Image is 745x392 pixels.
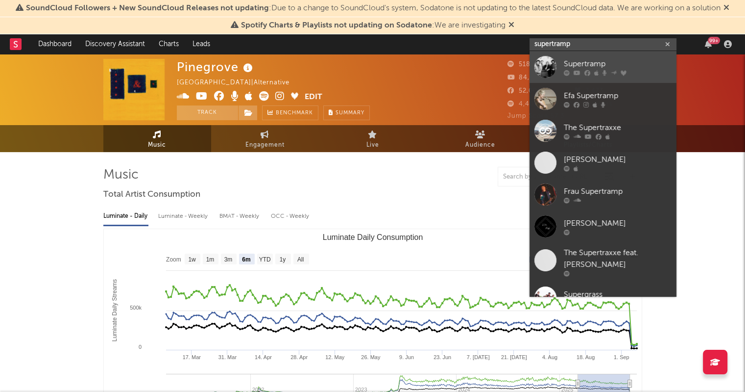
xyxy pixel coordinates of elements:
[271,208,310,225] div: OCC - Weekly
[564,288,672,300] div: Supergrass
[529,282,676,314] a: Supergrass
[279,256,286,263] text: 1y
[103,189,200,201] span: Total Artist Consumption
[508,22,514,29] span: Dismiss
[111,279,118,341] text: Luminate Daily Streams
[219,208,261,225] div: BMAT - Weekly
[319,125,427,152] a: Live
[427,125,534,152] a: Audience
[466,354,489,360] text: 7. [DATE]
[708,37,720,44] div: 99 +
[542,354,557,360] text: 4. Aug
[138,344,141,350] text: 0
[507,61,545,68] span: 518,953
[564,90,672,102] div: Efa Supertramp
[241,22,505,29] span: : We are investigating
[322,233,423,241] text: Luminate Daily Consumption
[336,110,364,116] span: Summary
[564,154,672,165] div: [PERSON_NAME]
[103,208,148,225] div: Luminate - Daily
[158,208,210,225] div: Luminate - Weekly
[325,354,345,360] text: 12. May
[26,4,721,12] span: : Due to a change to SoundCloud's system, Sodatone is not updating to the latest SoundCloud data....
[177,59,255,75] div: Pinegrove
[188,256,196,263] text: 1w
[507,101,613,107] span: 4,407,489 Monthly Listeners
[148,139,166,151] span: Music
[78,34,152,54] a: Discovery Assistant
[245,139,285,151] span: Engagement
[498,173,601,181] input: Search by song name or URL
[529,51,676,83] a: Supertramp
[529,83,676,115] a: Efa Supertramp
[242,256,250,263] text: 6m
[290,354,308,360] text: 28. Apr
[723,4,729,12] span: Dismiss
[130,305,142,311] text: 500k
[241,22,432,29] span: Spotify Charts & Playlists not updating on Sodatone
[529,242,676,282] a: The Supertraxxe feat. [PERSON_NAME]
[182,354,201,360] text: 17. Mar
[507,88,542,94] span: 52,000
[529,256,548,262] text: [DATE]
[529,115,676,147] a: The Supertraxxe
[177,105,238,120] button: Track
[305,91,322,104] button: Edit
[26,4,269,12] span: SoundCloud Followers + New SoundCloud Releases not updating
[529,179,676,210] a: Frau Supertramp
[501,354,527,360] text: 21. [DATE]
[507,113,564,119] span: Jump Score: 57.3
[218,354,237,360] text: 31. Mar
[297,256,303,263] text: All
[507,75,543,81] span: 84,600
[433,354,451,360] text: 23. Jun
[529,147,676,179] a: [PERSON_NAME]
[211,125,319,152] a: Engagement
[564,247,672,271] div: The Supertraxxe feat. [PERSON_NAME]
[564,58,672,70] div: Supertramp
[529,210,676,242] a: [PERSON_NAME]
[366,139,379,151] span: Live
[564,122,672,133] div: The Supertraxxe
[177,77,301,89] div: [GEOGRAPHIC_DATA] | Alternative
[276,107,313,119] span: Benchmark
[31,34,78,54] a: Dashboard
[323,105,370,120] button: Summary
[529,38,676,51] input: Search for artists
[361,354,381,360] text: 26. May
[224,256,232,263] text: 3m
[613,354,629,360] text: 1. Sep
[564,217,672,229] div: [PERSON_NAME]
[564,185,672,197] div: Frau Supertramp
[399,354,413,360] text: 9. Jun
[255,354,272,360] text: 14. Apr
[152,34,186,54] a: Charts
[206,256,214,263] text: 1m
[465,139,495,151] span: Audience
[705,40,712,48] button: 99+
[259,256,270,263] text: YTD
[262,105,318,120] a: Benchmark
[166,256,181,263] text: Zoom
[576,354,594,360] text: 18. Aug
[186,34,217,54] a: Leads
[103,125,211,152] a: Music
